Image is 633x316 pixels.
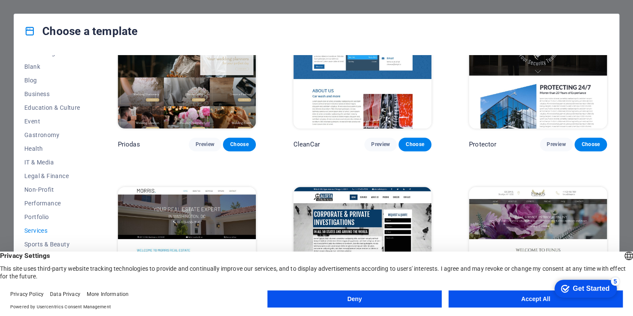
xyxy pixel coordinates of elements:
div: Get Started 5 items remaining, 0% complete [7,4,69,22]
button: Portfolio [24,210,80,224]
p: Protector [469,140,496,149]
img: Morris Real Estate [118,187,256,314]
button: Education & Culture [24,101,80,114]
button: Legal & Finance [24,169,80,183]
img: CleanCar [293,1,431,129]
button: Event [24,114,80,128]
img: Funus [469,187,607,314]
span: Legal & Finance [24,173,80,179]
span: Choose [581,141,600,148]
span: IT & Media [24,159,80,166]
button: Preview [364,138,397,151]
span: Preview [196,141,214,148]
span: Gastronomy [24,132,80,138]
span: Blog [24,77,80,84]
img: Alerta [293,187,431,314]
img: Priodas [118,1,256,129]
button: Choose [574,138,607,151]
p: Priodas [118,140,140,149]
span: Choose [230,141,249,148]
span: Preview [371,141,390,148]
button: Preview [189,138,221,151]
button: Sports & Beauty [24,237,80,251]
button: Choose [223,138,255,151]
button: Performance [24,196,80,210]
span: Non-Profit [24,186,80,193]
span: Health [24,145,80,152]
p: CleanCar [293,140,320,149]
button: Blank [24,60,80,73]
h4: Choose a template [24,24,138,38]
button: Health [24,142,80,155]
span: Services [24,227,80,234]
div: Get Started [25,9,62,17]
span: Event [24,118,80,125]
span: Performance [24,200,80,207]
span: Blank [24,63,80,70]
div: 5 [63,2,72,10]
span: Portfolio [24,214,80,220]
span: Sports & Beauty [24,241,80,248]
button: Services [24,224,80,237]
button: Trades [24,251,80,265]
button: Gastronomy [24,128,80,142]
span: Business [24,91,80,97]
button: IT & Media [24,155,80,169]
span: Choose [405,141,424,148]
button: Preview [540,138,572,151]
span: Education & Culture [24,104,80,111]
img: Protector [469,1,607,129]
button: Business [24,87,80,101]
button: Choose [399,138,431,151]
button: Blog [24,73,80,87]
span: Preview [547,141,566,148]
button: Non-Profit [24,183,80,196]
